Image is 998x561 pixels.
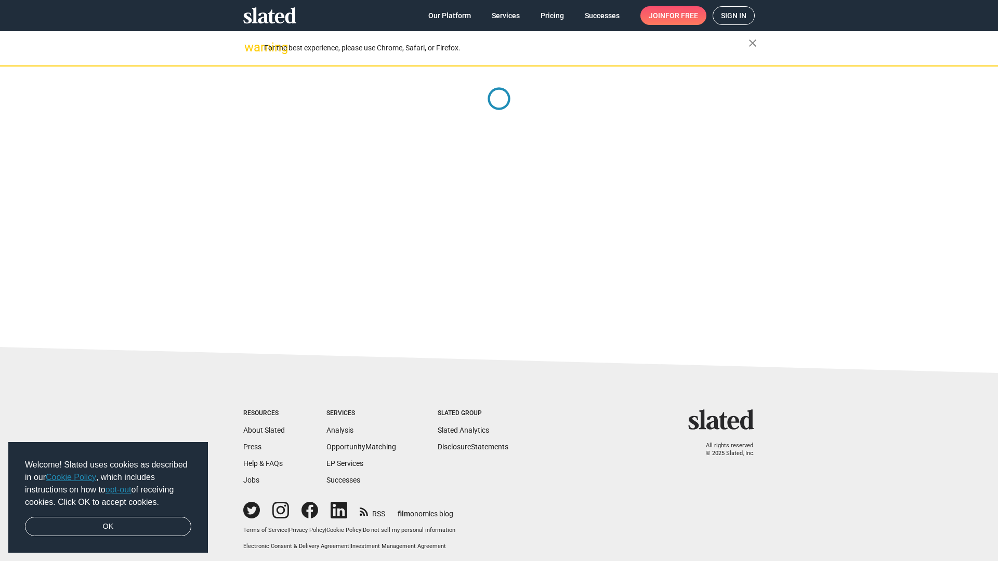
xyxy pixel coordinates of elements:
[721,7,746,24] span: Sign in
[492,6,520,25] span: Services
[243,443,261,451] a: Press
[326,409,396,418] div: Services
[326,527,361,533] a: Cookie Policy
[289,527,325,533] a: Privacy Policy
[244,41,257,54] mat-icon: warning
[713,6,755,25] a: Sign in
[420,6,479,25] a: Our Platform
[326,459,363,468] a: EP Services
[576,6,628,25] a: Successes
[361,527,363,533] span: |
[243,459,283,468] a: Help & FAQs
[243,543,349,550] a: Electronic Consent & Delivery Agreement
[264,41,748,55] div: For the best experience, please use Chrome, Safari, or Firefox.
[695,442,755,457] p: All rights reserved. © 2025 Slated, Inc.
[243,527,287,533] a: Terms of Service
[287,527,289,533] span: |
[398,501,453,519] a: filmonomics blog
[326,476,360,484] a: Successes
[585,6,620,25] span: Successes
[640,6,706,25] a: Joinfor free
[438,409,508,418] div: Slated Group
[325,527,326,533] span: |
[363,527,455,535] button: Do not sell my personal information
[665,6,698,25] span: for free
[483,6,528,25] a: Services
[8,442,208,553] div: cookieconsent
[398,510,410,518] span: film
[360,503,385,519] a: RSS
[46,473,96,482] a: Cookie Policy
[25,459,191,509] span: Welcome! Slated uses cookies as described in our , which includes instructions on how to of recei...
[243,426,285,434] a: About Slated
[746,37,759,49] mat-icon: close
[649,6,698,25] span: Join
[541,6,564,25] span: Pricing
[351,543,446,550] a: Investment Management Agreement
[438,426,489,434] a: Slated Analytics
[326,443,396,451] a: OpportunityMatching
[25,517,191,537] a: dismiss cookie message
[438,443,508,451] a: DisclosureStatements
[532,6,572,25] a: Pricing
[428,6,471,25] span: Our Platform
[243,476,259,484] a: Jobs
[349,543,351,550] span: |
[243,409,285,418] div: Resources
[106,485,132,494] a: opt-out
[326,426,353,434] a: Analysis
